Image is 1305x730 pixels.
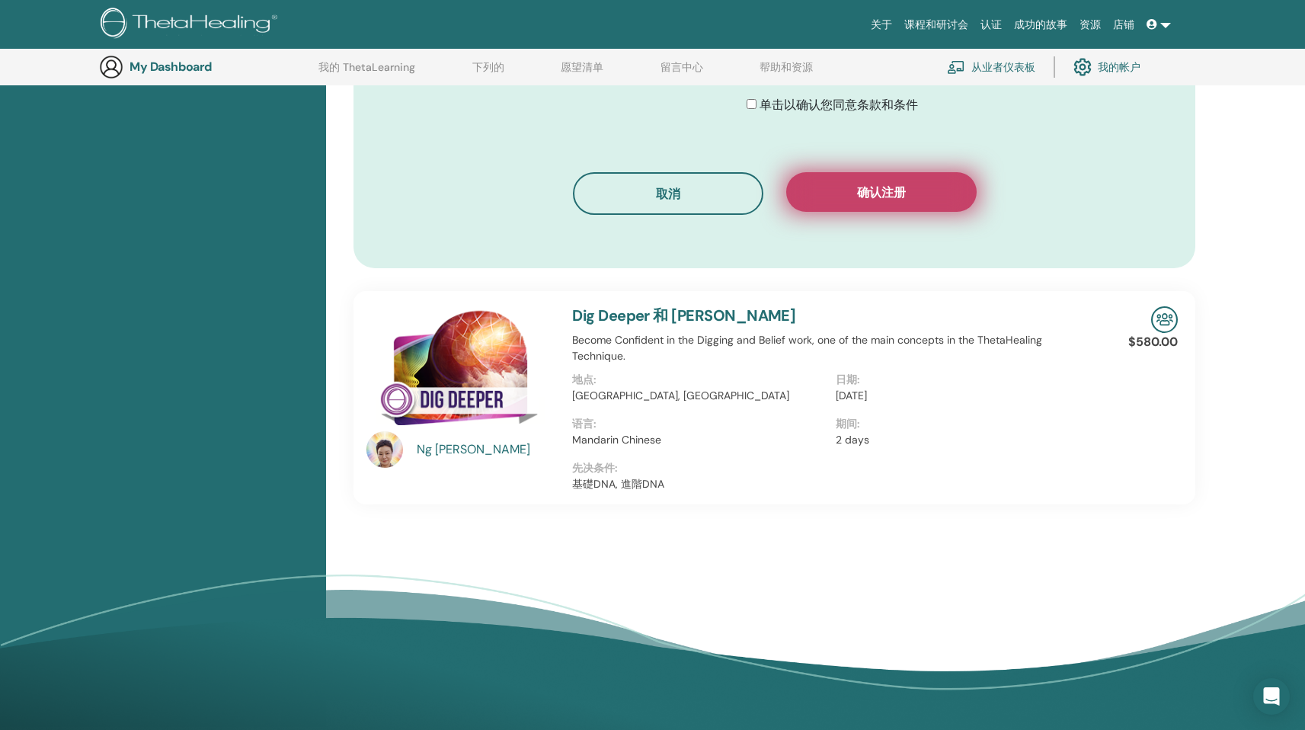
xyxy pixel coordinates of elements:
p: [DATE] [836,388,1089,404]
img: default.jpg [366,431,403,468]
a: Dig Deeper 和 [PERSON_NAME] [572,306,795,325]
a: 我的帐户 [1073,50,1140,84]
a: 店铺 [1107,11,1140,39]
a: 我的 ThetaLearning [318,61,415,85]
p: 地点: [572,372,826,388]
h3: My Dashboard [130,59,282,74]
a: 帮助和资源 [760,61,813,85]
a: 资源 [1073,11,1107,39]
a: 留言中心 [660,61,703,85]
span: 确认注册 [857,184,906,200]
a: 从业者仪表板 [947,50,1035,84]
p: [GEOGRAPHIC_DATA], [GEOGRAPHIC_DATA] [572,388,826,404]
p: 基礎DNA, 進階DNA [572,476,1099,492]
span: 取消 [656,186,680,202]
p: Mandarin Chinese [572,432,826,448]
p: 语言: [572,416,826,432]
button: 确认注册 [786,172,977,212]
div: Open Intercom Messenger [1253,678,1290,715]
a: 成功的故事 [1008,11,1073,39]
p: 先决条件: [572,460,1099,476]
img: Dig Deeper [366,306,554,437]
span: 单击以确认您同意条款和条件 [760,97,918,113]
a: 下列的 [472,61,504,85]
p: 期间: [836,416,1089,432]
a: Ng [PERSON_NAME] [417,440,558,459]
p: Become Confident in the Digging and Belief work, one of the main concepts in the ThetaHealing Tec... [572,332,1099,364]
img: logo.png [101,8,283,42]
img: In-Person Seminar [1151,306,1178,333]
a: 关于 [865,11,898,39]
p: 2 days [836,432,1089,448]
button: 取消 [573,172,763,215]
a: 课程和研讨会 [898,11,974,39]
a: 认证 [974,11,1008,39]
img: cog.svg [1073,54,1092,80]
img: generic-user-icon.jpg [99,55,123,79]
img: chalkboard-teacher.svg [947,60,965,74]
a: 愿望清单 [561,61,603,85]
p: 日期: [836,372,1089,388]
p: $580.00 [1128,333,1178,351]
